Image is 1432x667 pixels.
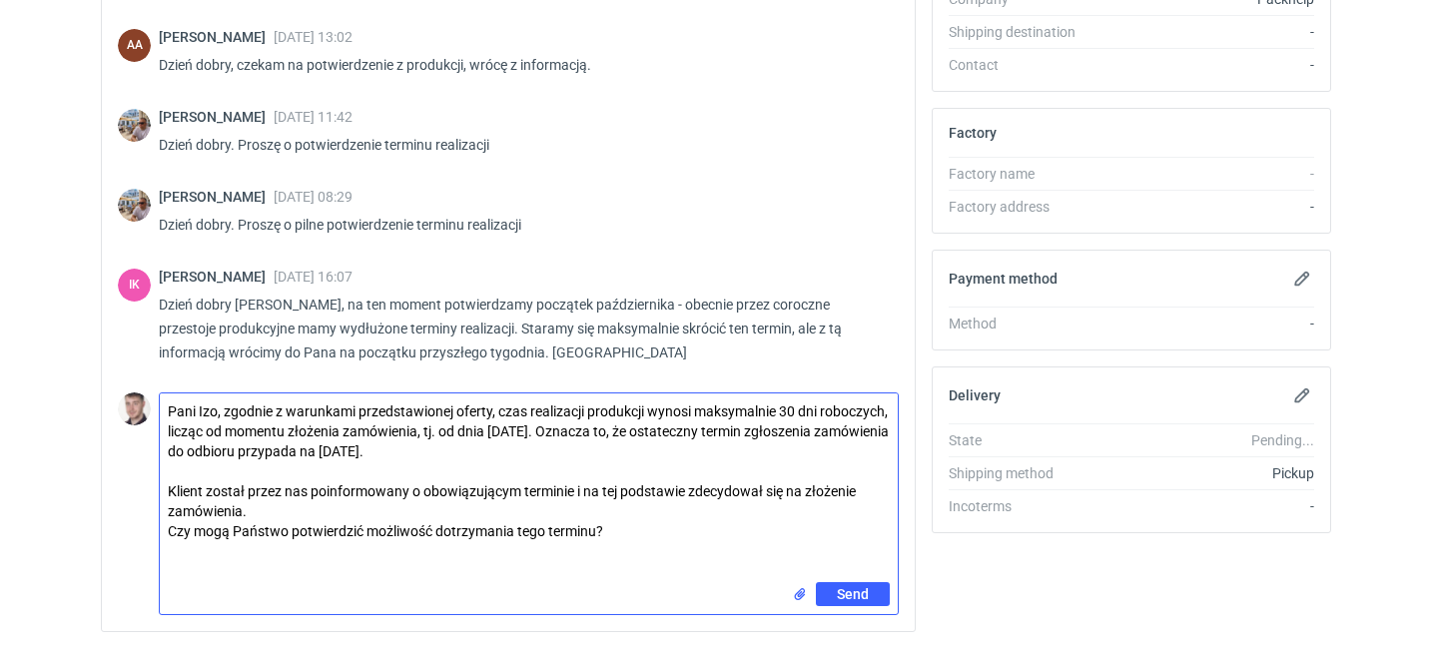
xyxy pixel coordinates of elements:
[118,109,151,142] img: Michał Palasek
[1094,197,1314,217] div: -
[1094,22,1314,42] div: -
[949,430,1094,450] div: State
[949,22,1094,42] div: Shipping destination
[118,392,151,425] img: Maciej Sikora
[1094,55,1314,75] div: -
[1290,383,1314,407] button: Edit delivery details
[274,29,353,45] span: [DATE] 13:02
[949,125,997,141] h2: Factory
[159,293,883,364] p: Dzień dobry [PERSON_NAME], na ten moment potwierdzamy początek października - obecnie przez coroc...
[274,109,353,125] span: [DATE] 11:42
[159,213,883,237] p: Dzień dobry. Proszę o pilne potwierdzenie terminu realizacji
[118,189,151,222] img: Michał Palasek
[159,189,274,205] span: [PERSON_NAME]
[118,29,151,62] div: Agnieszka Andrzejewska
[949,55,1094,75] div: Contact
[274,269,353,285] span: [DATE] 16:07
[949,164,1094,184] div: Factory name
[1094,314,1314,333] div: -
[118,269,151,302] figcaption: IK
[837,587,869,601] span: Send
[1290,267,1314,291] button: Edit payment method
[159,109,274,125] span: [PERSON_NAME]
[949,271,1058,287] h2: Payment method
[949,197,1094,217] div: Factory address
[949,463,1094,483] div: Shipping method
[949,387,1001,403] h2: Delivery
[1094,164,1314,184] div: -
[118,29,151,62] figcaption: AA
[159,29,274,45] span: [PERSON_NAME]
[1251,432,1314,448] em: Pending...
[159,53,883,77] p: Dzień dobry, czekam na potwierdzenie z produkcji, wrócę z informacją.
[159,269,274,285] span: [PERSON_NAME]
[159,133,883,157] p: Dzień dobry. Proszę o potwierdzenie terminu realizacji
[160,393,898,582] textarea: Pani Izo, zgodnie z warunkami przedstawionej oferty, czas realizacji produkcji wynosi maksymalnie...
[1094,463,1314,483] div: Pickup
[118,269,151,302] div: Izabela Kurasiewicz
[949,314,1094,333] div: Method
[274,189,353,205] span: [DATE] 08:29
[1094,496,1314,516] div: -
[816,582,890,606] button: Send
[949,496,1094,516] div: Incoterms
